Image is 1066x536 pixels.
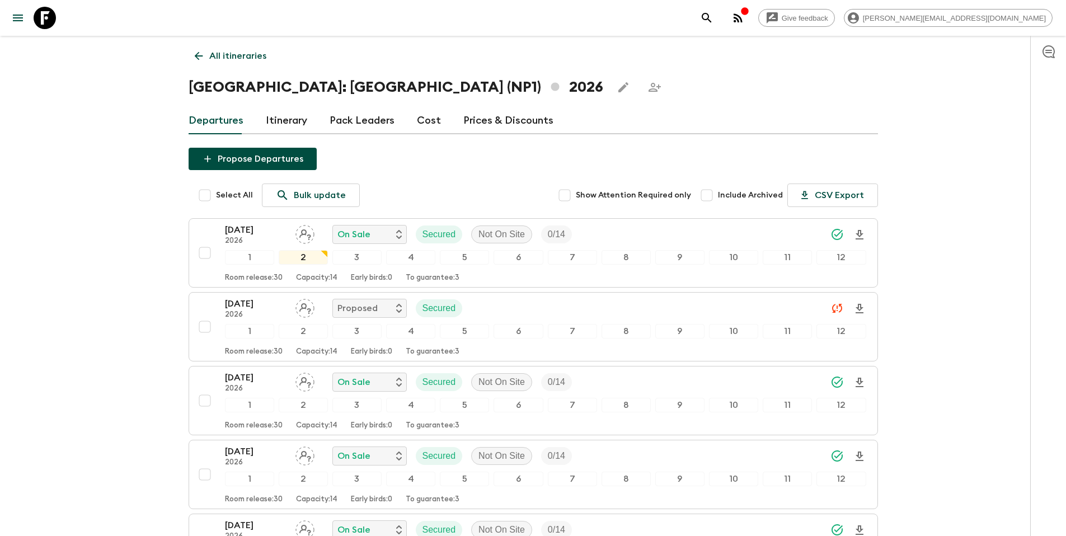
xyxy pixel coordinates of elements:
[763,472,812,486] div: 11
[351,495,392,504] p: Early birds: 0
[225,223,287,237] p: [DATE]
[422,375,456,389] p: Secured
[351,421,392,430] p: Early birds: 0
[763,398,812,412] div: 11
[816,472,866,486] div: 12
[279,472,328,486] div: 2
[225,458,287,467] p: 2026
[337,228,370,241] p: On Sale
[548,228,565,241] p: 0 / 14
[189,107,243,134] a: Departures
[857,14,1052,22] span: [PERSON_NAME][EMAIL_ADDRESS][DOMAIN_NAME]
[440,472,489,486] div: 5
[189,45,273,67] a: All itineraries
[406,495,459,504] p: To guarantee: 3
[763,250,812,265] div: 11
[279,324,328,338] div: 2
[262,184,360,207] a: Bulk update
[709,250,758,265] div: 10
[548,250,597,265] div: 7
[294,189,346,202] p: Bulk update
[225,495,283,504] p: Room release: 30
[189,292,878,361] button: [DATE]2026Assign pack leaderProposedSecured123456789101112Room release:30Capacity:14Early birds:0...
[225,472,274,486] div: 1
[189,440,878,509] button: [DATE]2026Assign pack leaderOn SaleSecuredNot On SiteTrip Fill123456789101112Room release:30Capac...
[225,347,283,356] p: Room release: 30
[440,398,489,412] div: 5
[830,302,844,315] svg: Unable to sync - Check prices and secured
[225,274,283,283] p: Room release: 30
[655,324,705,338] div: 9
[225,297,287,311] p: [DATE]
[189,366,878,435] button: [DATE]2026Assign pack leaderOn SaleSecuredNot On SiteTrip Fill123456789101112Room release:30Capac...
[295,376,314,385] span: Assign pack leader
[709,398,758,412] div: 10
[295,450,314,459] span: Assign pack leader
[471,447,532,465] div: Not On Site
[709,324,758,338] div: 10
[332,472,382,486] div: 3
[225,324,274,338] div: 1
[416,299,463,317] div: Secured
[602,472,651,486] div: 8
[830,375,844,389] svg: Synced Successfully
[696,7,718,29] button: search adventures
[776,14,834,22] span: Give feedback
[853,228,866,242] svg: Download Onboarding
[478,228,525,241] p: Not On Site
[718,190,783,201] span: Include Archived
[541,447,572,465] div: Trip Fill
[351,274,392,283] p: Early birds: 0
[189,218,878,288] button: [DATE]2026Assign pack leaderOn SaleSecuredNot On SiteTrip Fill123456789101112Room release:30Capac...
[295,302,314,311] span: Assign pack leader
[422,449,456,463] p: Secured
[406,347,459,356] p: To guarantee: 3
[494,472,543,486] div: 6
[209,49,266,63] p: All itineraries
[440,250,489,265] div: 5
[709,472,758,486] div: 10
[576,190,691,201] span: Show Attention Required only
[279,250,328,265] div: 2
[417,107,441,134] a: Cost
[225,398,274,412] div: 1
[225,445,287,458] p: [DATE]
[296,421,337,430] p: Capacity: 14
[386,324,435,338] div: 4
[816,250,866,265] div: 12
[295,524,314,533] span: Assign pack leader
[758,9,835,27] a: Give feedback
[478,449,525,463] p: Not On Site
[225,250,274,265] div: 1
[296,347,337,356] p: Capacity: 14
[225,311,287,319] p: 2026
[386,250,435,265] div: 4
[602,398,651,412] div: 8
[844,9,1053,27] div: [PERSON_NAME][EMAIL_ADDRESS][DOMAIN_NAME]
[494,398,543,412] div: 6
[225,519,287,532] p: [DATE]
[225,237,287,246] p: 2026
[296,495,337,504] p: Capacity: 14
[332,250,382,265] div: 3
[602,250,651,265] div: 8
[548,375,565,389] p: 0 / 14
[816,324,866,338] div: 12
[189,76,603,98] h1: [GEOGRAPHIC_DATA]: [GEOGRAPHIC_DATA] (NP1) 2026
[494,250,543,265] div: 6
[422,302,456,315] p: Secured
[225,371,287,384] p: [DATE]
[816,398,866,412] div: 12
[332,324,382,338] div: 3
[853,302,866,316] svg: Download Onboarding
[416,373,463,391] div: Secured
[279,398,328,412] div: 2
[471,373,532,391] div: Not On Site
[386,398,435,412] div: 4
[7,7,29,29] button: menu
[494,324,543,338] div: 6
[787,184,878,207] button: CSV Export
[655,472,705,486] div: 9
[189,148,317,170] button: Propose Departures
[612,76,635,98] button: Edit this itinerary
